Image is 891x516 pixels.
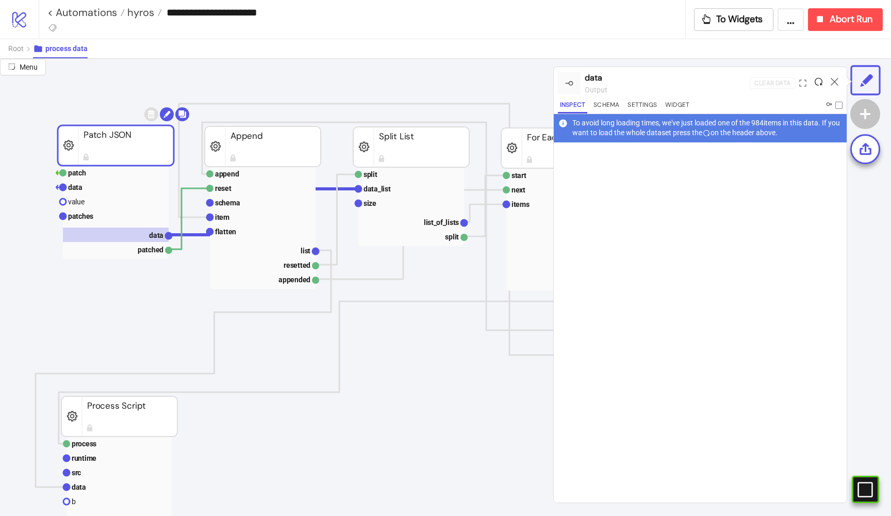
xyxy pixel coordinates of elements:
[149,231,163,239] text: data
[68,183,82,191] text: data
[808,8,883,31] button: Abort Run
[215,213,229,221] text: item
[68,169,86,177] text: patch
[511,200,530,208] text: items
[72,440,96,448] text: process
[364,170,377,179] text: split
[511,186,525,194] text: next
[215,170,239,178] text: append
[20,63,38,71] span: Menu
[68,212,93,220] text: patches
[33,39,88,58] button: process data
[8,39,33,58] button: Root
[215,228,236,236] text: flatten
[694,8,774,31] button: To Widgets
[511,171,526,180] text: start
[364,199,376,207] text: size
[364,185,391,193] text: data_list
[47,7,125,18] a: < Automations
[215,199,240,207] text: schema
[72,497,76,506] text: b
[591,100,621,114] button: Schema
[72,469,81,477] text: src
[585,71,750,84] div: data
[215,184,232,192] text: reset
[778,8,804,31] button: ...
[716,13,763,25] span: To Widgets
[68,198,85,206] text: value
[72,454,96,462] text: runtime
[830,13,872,25] span: Abort Run
[424,218,459,227] text: list_of_lists
[558,100,587,114] button: Inspect
[585,84,750,95] div: output
[663,100,691,114] button: Widget
[301,247,310,255] text: list
[572,118,843,138] div: To avoid long loading times, we've just loaded one of the 984 items in this data. If you want to ...
[8,63,15,70] span: radius-bottomright
[72,483,86,491] text: data
[625,100,659,114] button: Settings
[45,44,88,53] span: process data
[8,44,24,53] span: Root
[125,7,162,18] a: hyros
[799,79,806,87] span: expand
[125,6,154,19] span: hyros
